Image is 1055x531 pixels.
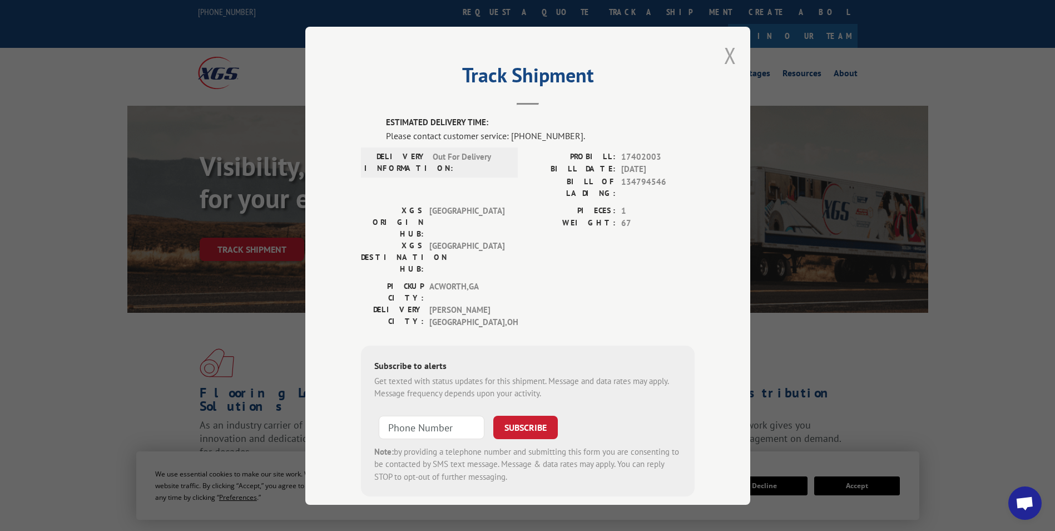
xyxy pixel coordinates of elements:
label: ESTIMATED DELIVERY TIME: [386,116,695,129]
span: [PERSON_NAME][GEOGRAPHIC_DATA] , OH [429,303,504,328]
label: XGS ORIGIN HUB: [361,204,424,239]
div: Subscribe to alerts [374,358,681,375]
label: PROBILL: [528,150,616,163]
label: PIECES: [528,204,616,217]
span: 134794546 [621,175,695,199]
label: XGS DESTINATION HUB: [361,239,424,274]
span: [GEOGRAPHIC_DATA] [429,204,504,239]
div: by providing a telephone number and submitting this form you are consenting to be contacted by SM... [374,445,681,483]
span: 67 [621,217,695,230]
label: DELIVERY INFORMATION: [364,150,427,174]
span: Out For Delivery [433,150,508,174]
div: Please contact customer service: [PHONE_NUMBER]. [386,129,695,142]
span: ACWORTH , GA [429,280,504,303]
a: Open chat [1008,486,1042,520]
span: [DATE] [621,163,695,176]
div: Get texted with status updates for this shipment. Message and data rates may apply. Message frequ... [374,375,681,400]
span: 1 [621,204,695,217]
span: 17402003 [621,150,695,163]
label: BILL DATE: [528,163,616,176]
button: SUBSCRIBE [493,415,558,439]
h2: Track Shipment [361,67,695,88]
label: BILL OF LADING: [528,175,616,199]
label: DELIVERY CITY: [361,303,424,328]
label: WEIGHT: [528,217,616,230]
button: Close modal [724,41,736,70]
strong: Note: [374,446,394,456]
input: Phone Number [379,415,484,439]
label: PICKUP CITY: [361,280,424,303]
span: [GEOGRAPHIC_DATA] [429,239,504,274]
